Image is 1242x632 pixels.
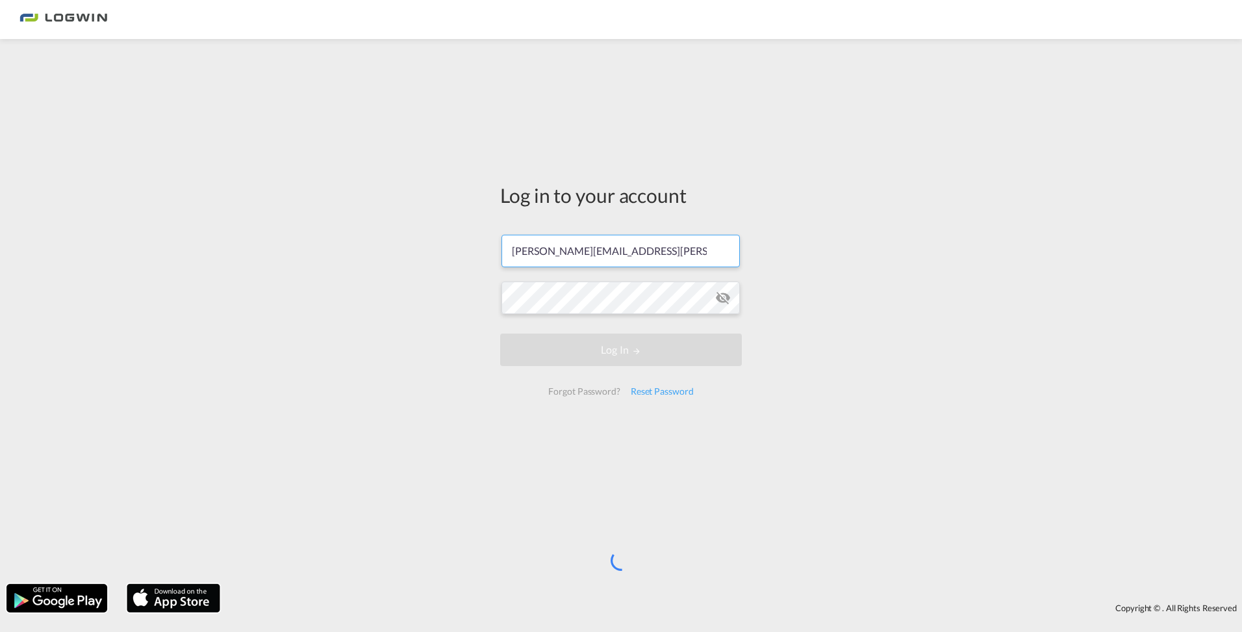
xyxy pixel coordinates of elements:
[5,583,108,614] img: google.png
[626,380,699,403] div: Reset Password
[500,181,742,209] div: Log in to your account
[543,380,625,403] div: Forgot Password?
[19,5,107,34] img: 2761ae10d95411efa20a1f5e0282d2d7.png
[500,334,742,366] button: LOGIN
[125,583,222,614] img: apple.png
[501,235,740,267] input: Enter email/phone number
[715,290,731,306] md-icon: icon-eye-off
[227,597,1242,619] div: Copyright © . All Rights Reserved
